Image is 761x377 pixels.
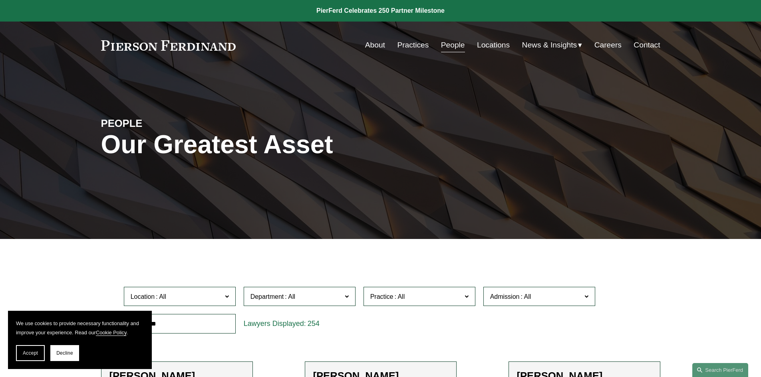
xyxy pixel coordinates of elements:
a: Careers [594,38,622,53]
h1: Our Greatest Asset [101,130,474,159]
section: Cookie banner [8,311,152,369]
a: folder dropdown [522,38,582,53]
p: We use cookies to provide necessary functionality and improve your experience. Read our . [16,319,144,337]
span: Department [250,293,284,300]
button: Accept [16,345,45,361]
span: Admission [490,293,520,300]
span: News & Insights [522,38,577,52]
a: Cookie Policy [96,330,127,336]
span: Decline [56,350,73,356]
span: Accept [23,350,38,356]
a: Contact [634,38,660,53]
a: Locations [477,38,510,53]
h4: PEOPLE [101,117,241,130]
a: About [365,38,385,53]
a: Search this site [692,363,748,377]
a: Practices [397,38,429,53]
button: Decline [50,345,79,361]
span: Location [131,293,155,300]
span: Practice [370,293,393,300]
a: People [441,38,465,53]
span: 254 [308,320,320,328]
